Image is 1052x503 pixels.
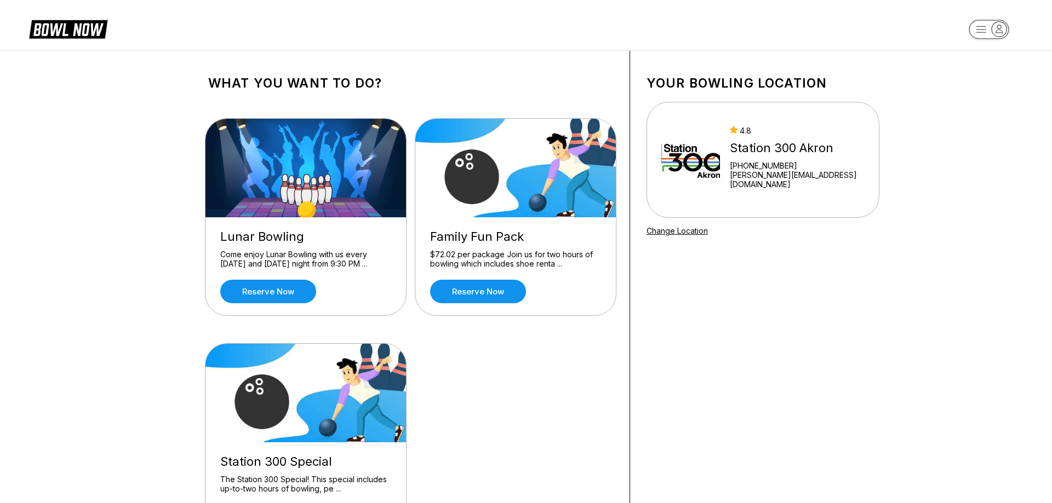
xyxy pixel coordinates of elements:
[647,76,879,91] h1: Your bowling location
[205,344,407,442] img: Station 300 Special
[220,250,391,269] div: Come enjoy Lunar Bowling with us every [DATE] and [DATE] night from 9:30 PM ...
[730,141,865,155] div: Station 300 Akron
[730,126,865,135] div: 4.8
[220,454,391,469] div: Station 300 Special
[220,280,316,303] a: Reserve now
[647,226,708,235] a: Change Location
[220,229,391,244] div: Lunar Bowling
[220,475,391,494] div: The Station 300 Special! This special includes up-to-two hours of bowling, pe ...
[208,76,613,91] h1: What you want to do?
[730,161,865,170] div: [PHONE_NUMBER]
[430,229,601,244] div: Family Fun Pack
[430,280,526,303] a: Reserve now
[430,250,601,269] div: $72.02 per package Join us for two hours of bowling which includes shoe renta ...
[205,119,407,217] img: Lunar Bowling
[415,119,617,217] img: Family Fun Pack
[730,170,865,189] a: [PERSON_NAME][EMAIL_ADDRESS][DOMAIN_NAME]
[661,119,720,201] img: Station 300 Akron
